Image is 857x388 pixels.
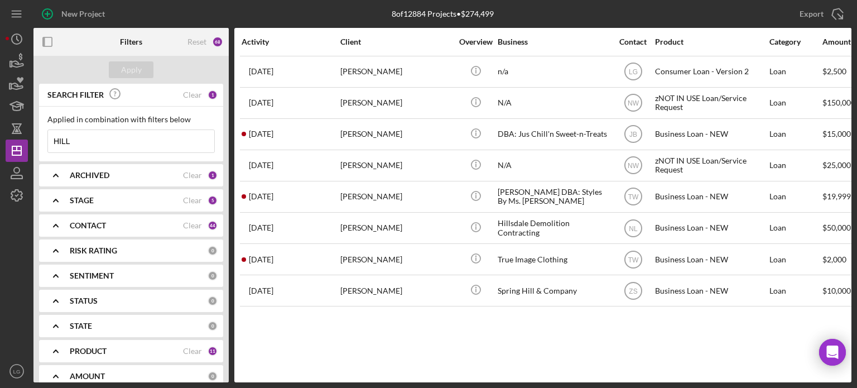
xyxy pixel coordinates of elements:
[769,276,821,305] div: Loan
[800,3,824,25] div: Export
[183,171,202,180] div: Clear
[498,276,609,305] div: Spring Hill & Company
[208,246,218,256] div: 0
[70,347,107,356] b: PRODUCT
[769,182,821,212] div: Loan
[392,9,494,18] div: 8 of 12884 Projects • $274,499
[208,321,218,331] div: 0
[70,296,98,305] b: STATUS
[498,37,609,46] div: Business
[70,372,105,381] b: AMOUNT
[70,221,106,230] b: CONTACT
[208,371,218,381] div: 0
[340,119,452,149] div: [PERSON_NAME]
[340,276,452,305] div: [PERSON_NAME]
[819,339,846,366] div: Open Intercom Messenger
[455,37,497,46] div: Overview
[655,213,767,243] div: Business Loan - NEW
[628,162,639,170] text: NW
[249,286,273,295] time: 2025-03-28 14:21
[121,61,142,78] div: Apply
[208,346,218,356] div: 11
[340,88,452,118] div: [PERSON_NAME]
[340,151,452,180] div: [PERSON_NAME]
[628,256,638,264] text: TW
[249,192,273,201] time: 2024-08-21 20:26
[498,57,609,87] div: n/a
[208,195,218,205] div: 5
[655,37,767,46] div: Product
[612,37,654,46] div: Contact
[70,322,92,330] b: STATE
[109,61,153,78] button: Apply
[655,151,767,180] div: zNOT IN USE Loan/Service Request
[655,119,767,149] div: Business Loan - NEW
[769,37,821,46] div: Category
[655,182,767,212] div: Business Loan - NEW
[208,90,218,100] div: 1
[629,224,638,232] text: NL
[340,182,452,212] div: [PERSON_NAME]
[212,36,223,47] div: 68
[33,3,116,25] button: New Project
[629,131,637,138] text: JB
[769,213,821,243] div: Loan
[249,98,273,107] time: 2023-12-19 20:36
[628,193,638,201] text: TW
[183,347,202,356] div: Clear
[208,271,218,281] div: 0
[183,196,202,205] div: Clear
[769,119,821,149] div: Loan
[47,115,215,124] div: Applied in combination with filters below
[70,246,117,255] b: RISK RATING
[249,161,273,170] time: 2023-11-18 04:38
[249,67,273,76] time: 2025-08-11 15:11
[655,245,767,274] div: Business Loan - NEW
[629,287,637,295] text: ZS
[498,245,609,274] div: True Image Clothing
[340,57,452,87] div: [PERSON_NAME]
[13,368,21,375] text: LG
[628,99,639,107] text: NW
[242,37,339,46] div: Activity
[498,88,609,118] div: N/A
[498,119,609,149] div: DBA: Jus Chill'n Sweet-n-Treats
[769,88,821,118] div: Loan
[655,88,767,118] div: zNOT IN USE Loan/Service Request
[655,276,767,305] div: Business Loan - NEW
[187,37,206,46] div: Reset
[208,170,218,180] div: 1
[340,37,452,46] div: Client
[498,182,609,212] div: [PERSON_NAME] DBA: Styles By Ms. [PERSON_NAME]
[340,245,452,274] div: [PERSON_NAME]
[498,151,609,180] div: N/A
[249,255,273,264] time: 2025-02-10 20:50
[628,68,637,76] text: LG
[769,57,821,87] div: Loan
[769,151,821,180] div: Loan
[47,90,104,99] b: SEARCH FILTER
[340,213,452,243] div: [PERSON_NAME]
[249,130,273,138] time: 2025-04-07 19:20
[655,57,767,87] div: Consumer Loan - Version 2
[70,271,114,280] b: SENTIMENT
[70,171,109,180] b: ARCHIVED
[208,221,218,231] div: 44
[120,37,142,46] b: Filters
[183,90,202,99] div: Clear
[183,221,202,230] div: Clear
[249,223,273,232] time: 2025-07-29 17:20
[208,296,218,306] div: 0
[70,196,94,205] b: STAGE
[61,3,105,25] div: New Project
[769,245,821,274] div: Loan
[6,360,28,382] button: LG
[788,3,851,25] button: Export
[498,213,609,243] div: Hillsdale Demolition Contracting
